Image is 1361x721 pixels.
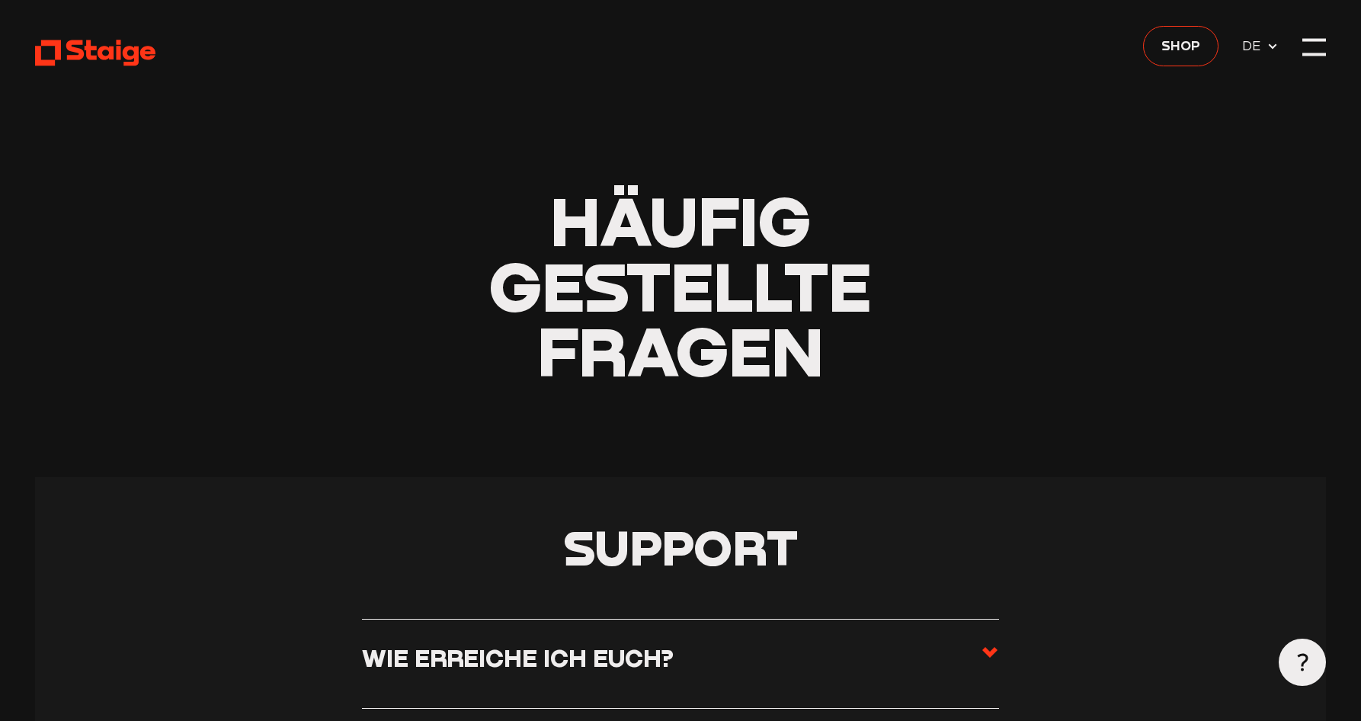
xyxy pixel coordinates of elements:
[362,643,674,673] h3: Wie erreiche ich euch?
[1242,36,1267,56] span: DE
[1143,26,1218,66] a: Shop
[489,179,871,391] span: Häufig gestellte Fragen
[563,518,798,576] span: Support
[1161,35,1200,56] span: Shop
